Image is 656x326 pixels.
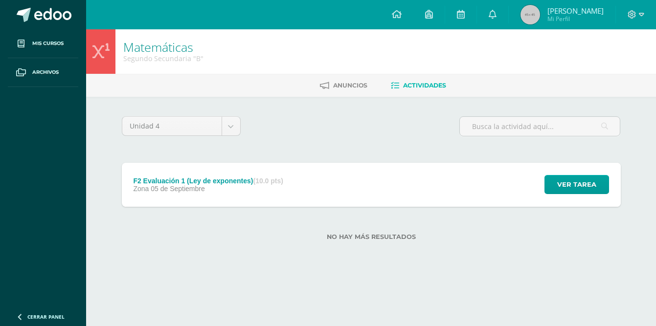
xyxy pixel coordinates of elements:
[520,5,540,24] img: 45x45
[32,68,59,76] span: Archivos
[27,313,65,320] span: Cerrar panel
[122,117,240,135] a: Unidad 4
[130,117,214,135] span: Unidad 4
[133,185,149,193] span: Zona
[123,54,204,63] div: Segundo Secundaria 'B'
[320,78,367,93] a: Anuncios
[391,78,446,93] a: Actividades
[32,40,64,47] span: Mis cursos
[547,6,604,16] span: [PERSON_NAME]
[253,177,283,185] strong: (10.0 pts)
[460,117,620,136] input: Busca la actividad aquí...
[333,82,367,89] span: Anuncios
[123,40,204,54] h1: Matemáticas
[8,58,78,87] a: Archivos
[544,175,609,194] button: Ver tarea
[123,39,193,55] a: Matemáticas
[547,15,604,23] span: Mi Perfil
[133,177,283,185] div: F2 Evaluación 1 (Ley de exponentes)
[151,185,205,193] span: 05 de Septiembre
[122,233,621,240] label: No hay más resultados
[403,82,446,89] span: Actividades
[8,29,78,58] a: Mis cursos
[557,175,596,194] span: Ver tarea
